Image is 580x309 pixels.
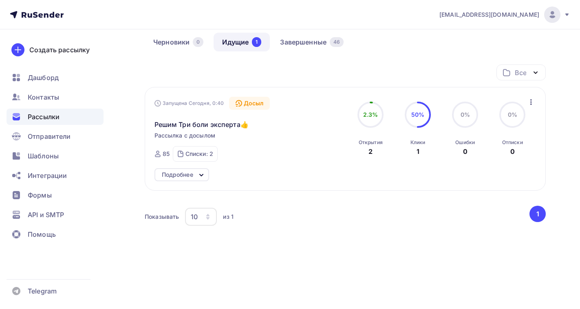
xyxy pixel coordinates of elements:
[193,37,203,47] div: 0
[363,111,378,118] span: 2.3%
[7,89,104,105] a: Контакты
[515,68,526,78] div: Все
[28,210,64,220] span: API и SMTP
[502,139,523,146] div: Отписки
[508,111,517,118] span: 0%
[154,131,216,140] span: Рассылка с досылом
[28,151,59,161] span: Шаблоны
[368,147,373,156] div: 2
[528,206,546,222] ul: Pagination
[28,73,59,82] span: Дашборд
[411,111,424,118] span: 50%
[162,170,193,180] div: Подробнее
[496,64,546,80] button: Все
[163,150,170,158] div: 85
[145,33,212,51] a: Черновики0
[185,207,217,226] button: 10
[29,45,90,55] div: Создать рассылку
[439,7,570,23] a: [EMAIL_ADDRESS][DOMAIN_NAME]
[7,148,104,164] a: Шаблоны
[7,128,104,144] a: Отправители
[185,150,213,158] div: Списки: 2
[229,97,270,110] div: Досыл
[28,171,67,180] span: Интеграции
[529,206,546,222] button: Go to page 1
[330,37,344,47] div: 46
[439,11,539,19] span: [EMAIL_ADDRESS][DOMAIN_NAME]
[154,120,249,129] span: Решим Три боли эксперта👍
[28,190,52,200] span: Формы
[271,33,352,51] a: Завершенные46
[510,147,515,156] div: 0
[461,111,470,118] span: 0%
[28,286,57,296] span: Telegram
[252,37,261,47] div: 1
[223,213,234,221] div: из 1
[7,187,104,203] a: Формы
[455,139,475,146] div: Ошибки
[28,131,71,141] span: Отправители
[28,229,56,239] span: Помощь
[28,112,60,122] span: Рассылки
[410,139,426,146] div: Клики
[154,100,224,107] div: Запущена Сегодня, 0:40
[7,69,104,86] a: Дашборд
[191,212,198,222] div: 10
[463,147,468,156] div: 0
[214,33,270,51] a: Идущие1
[28,92,59,102] span: Контакты
[417,147,419,156] div: 1
[145,213,179,221] div: Показывать
[359,139,383,146] div: Открытия
[7,109,104,125] a: Рассылки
